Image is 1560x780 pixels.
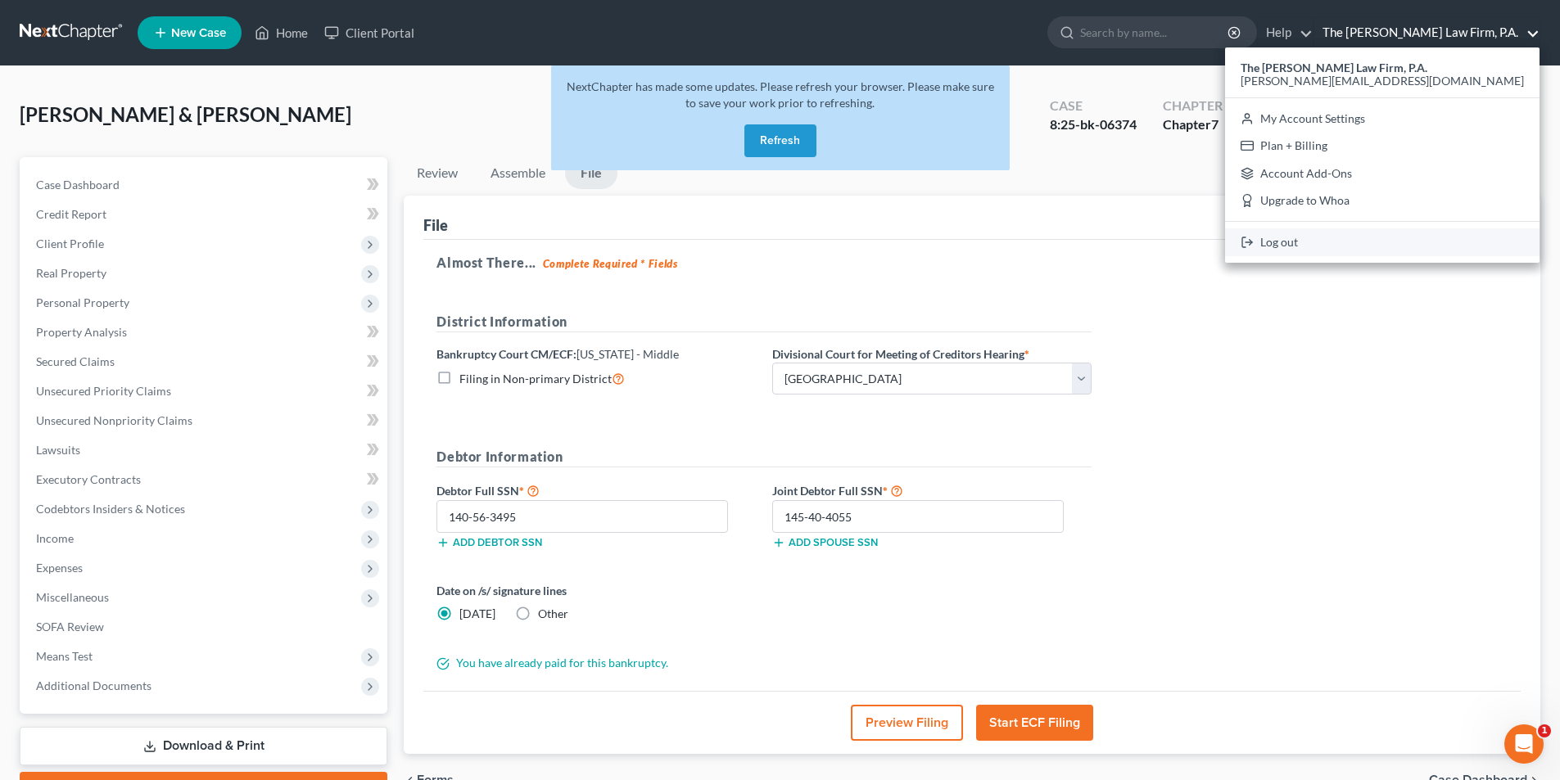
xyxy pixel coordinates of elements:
[1225,105,1540,133] a: My Account Settings
[36,561,83,575] span: Expenses
[23,376,387,406] a: Unsecured Priority Claims
[36,472,141,486] span: Executory Contracts
[436,447,1092,467] h5: Debtor Information
[538,606,568,620] span: Other
[1225,132,1540,160] a: Plan + Billing
[577,347,679,361] span: [US_STATE] - Middle
[23,465,387,494] a: Executory Contracts
[246,18,316,47] a: Home
[543,257,678,270] strong: Complete Required * Fields
[567,79,994,110] span: NextChapter has made some updates. Please refresh your browser. Please make sure to save your wor...
[23,318,387,347] a: Property Analysis
[171,27,226,39] span: New Case
[436,536,542,549] button: Add debtor SSN
[1538,724,1551,737] span: 1
[36,207,106,221] span: Credit Report
[1241,61,1427,74] strong: The [PERSON_NAME] Law Firm, P.A.
[36,237,104,250] span: Client Profile
[436,345,679,363] label: Bankruptcy Court CM/ECF:
[20,727,387,765] a: Download & Print
[764,480,1100,500] label: Joint Debtor Full SSN
[23,347,387,376] a: Secured Claims
[772,345,1029,363] label: Divisional Court for Meeting of Creditors Hearing
[23,435,387,465] a: Lawsuits
[976,705,1093,741] button: Start ECF Filing
[772,536,878,549] button: Add spouse SSN
[36,413,192,427] span: Unsecured Nonpriority Claims
[1241,74,1524,88] span: [PERSON_NAME][EMAIL_ADDRESS][DOMAIN_NAME]
[36,295,129,309] span: Personal Property
[477,157,558,189] a: Assemble
[20,102,351,126] span: [PERSON_NAME] & [PERSON_NAME]
[1050,115,1137,134] div: 8:25-bk-06374
[36,384,171,398] span: Unsecured Priority Claims
[23,170,387,200] a: Case Dashboard
[459,606,495,620] span: [DATE]
[36,325,127,339] span: Property Analysis
[36,178,120,192] span: Case Dashboard
[1163,97,1223,115] div: Chapter
[36,620,104,633] span: SOFA Review
[23,200,387,229] a: Credit Report
[1163,115,1223,134] div: Chapter
[36,679,151,692] span: Additional Documents
[851,705,963,741] button: Preview Filing
[36,443,80,457] span: Lawsuits
[36,649,93,663] span: Means Test
[1080,17,1230,47] input: Search by name...
[36,531,74,545] span: Income
[1225,47,1540,263] div: The [PERSON_NAME] Law Firm, P.A.
[36,590,109,604] span: Miscellaneous
[744,124,816,157] button: Refresh
[1504,724,1544,764] iframe: Intercom live chat
[436,500,728,533] input: XXX-XX-XXXX
[428,480,764,500] label: Debtor Full SSN
[1225,187,1540,215] a: Upgrade to Whoa
[36,354,115,368] span: Secured Claims
[23,406,387,435] a: Unsecured Nonpriority Claims
[316,18,423,47] a: Client Portal
[1225,228,1540,256] a: Log out
[1258,18,1313,47] a: Help
[436,312,1092,332] h5: District Information
[1050,97,1137,115] div: Case
[1225,160,1540,187] a: Account Add-Ons
[1211,116,1219,132] span: 7
[423,215,448,235] div: File
[36,266,106,280] span: Real Property
[36,502,185,516] span: Codebtors Insiders & Notices
[436,582,756,599] label: Date on /s/ signature lines
[404,157,471,189] a: Review
[459,372,612,385] span: Filing in Non-primary District
[436,253,1508,273] h5: Almost There...
[428,655,1100,671] div: You have already paid for this bankruptcy.
[23,612,387,642] a: SOFA Review
[772,500,1064,533] input: XXX-XX-XXXX
[1314,18,1540,47] a: The [PERSON_NAME] Law Firm, P.A.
